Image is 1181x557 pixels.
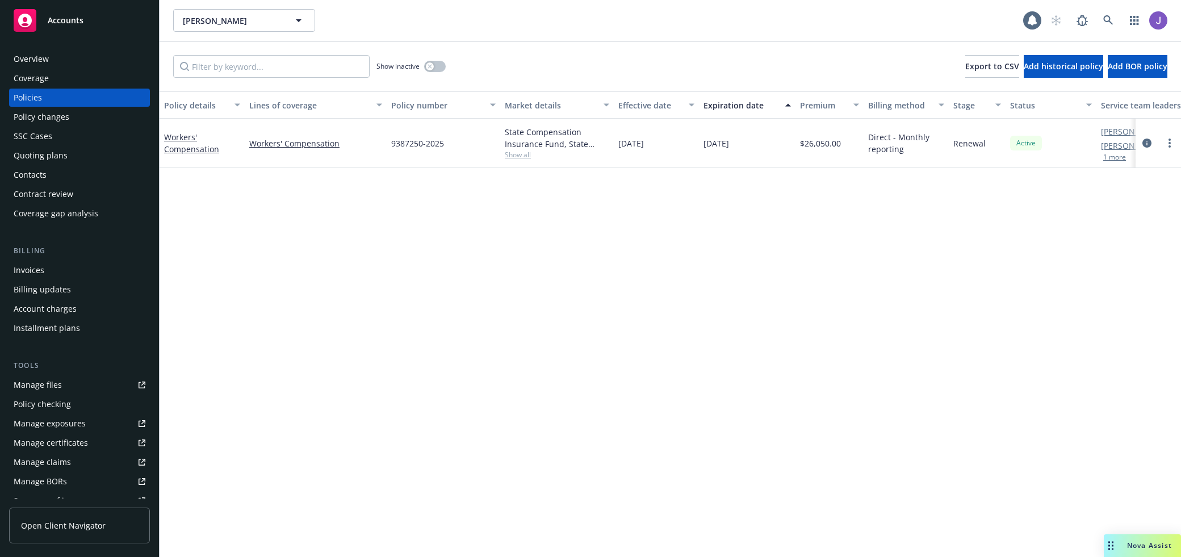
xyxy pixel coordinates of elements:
[9,395,150,413] a: Policy checking
[14,453,71,471] div: Manage claims
[1024,61,1103,72] span: Add historical policy
[14,166,47,184] div: Contacts
[864,91,949,119] button: Billing method
[9,245,150,257] div: Billing
[14,50,49,68] div: Overview
[9,492,150,510] a: Summary of insurance
[1163,136,1176,150] a: more
[1103,154,1126,161] button: 1 more
[9,89,150,107] a: Policies
[1108,61,1167,72] span: Add BOR policy
[1149,11,1167,30] img: photo
[21,520,106,531] span: Open Client Navigator
[500,91,614,119] button: Market details
[14,376,62,394] div: Manage files
[9,319,150,337] a: Installment plans
[9,472,150,491] a: Manage BORs
[9,300,150,318] a: Account charges
[1127,541,1172,550] span: Nova Assist
[1123,9,1146,32] a: Switch app
[9,127,150,145] a: SSC Cases
[249,137,382,149] a: Workers' Compensation
[9,280,150,299] a: Billing updates
[14,89,42,107] div: Policies
[1140,136,1154,150] a: circleInformation
[1104,534,1118,557] div: Drag to move
[1006,91,1096,119] button: Status
[1101,125,1165,137] a: [PERSON_NAME]
[9,146,150,165] a: Quoting plans
[14,300,77,318] div: Account charges
[868,131,944,155] span: Direct - Monthly reporting
[376,61,420,71] span: Show inactive
[800,99,847,111] div: Premium
[14,395,71,413] div: Policy checking
[1104,534,1181,557] button: Nova Assist
[14,472,67,491] div: Manage BORs
[14,319,80,337] div: Installment plans
[703,137,729,149] span: [DATE]
[1097,9,1120,32] a: Search
[800,137,841,149] span: $26,050.00
[9,360,150,371] div: Tools
[699,91,795,119] button: Expiration date
[1010,99,1079,111] div: Status
[1024,55,1103,78] button: Add historical policy
[868,99,932,111] div: Billing method
[1015,138,1037,148] span: Active
[14,280,71,299] div: Billing updates
[14,146,68,165] div: Quoting plans
[9,50,150,68] a: Overview
[14,69,49,87] div: Coverage
[965,55,1019,78] button: Export to CSV
[703,99,778,111] div: Expiration date
[387,91,500,119] button: Policy number
[9,261,150,279] a: Invoices
[795,91,864,119] button: Premium
[953,99,989,111] div: Stage
[614,91,699,119] button: Effective date
[14,434,88,452] div: Manage certificates
[173,55,370,78] input: Filter by keyword...
[505,150,609,160] span: Show all
[183,15,281,27] span: [PERSON_NAME]
[245,91,387,119] button: Lines of coverage
[9,166,150,184] a: Contacts
[9,453,150,471] a: Manage claims
[14,414,86,433] div: Manage exposures
[618,99,682,111] div: Effective date
[14,185,73,203] div: Contract review
[9,5,150,36] a: Accounts
[9,204,150,223] a: Coverage gap analysis
[173,9,315,32] button: [PERSON_NAME]
[618,137,644,149] span: [DATE]
[14,204,98,223] div: Coverage gap analysis
[14,261,44,279] div: Invoices
[1071,9,1094,32] a: Report a Bug
[505,99,597,111] div: Market details
[14,127,52,145] div: SSC Cases
[391,99,483,111] div: Policy number
[9,185,150,203] a: Contract review
[249,99,370,111] div: Lines of coverage
[164,132,219,154] a: Workers' Compensation
[164,99,228,111] div: Policy details
[9,376,150,394] a: Manage files
[14,492,100,510] div: Summary of insurance
[953,137,986,149] span: Renewal
[48,16,83,25] span: Accounts
[505,126,609,150] div: State Compensation Insurance Fund, State Compensation Insurance Fund (SCIF)
[9,69,150,87] a: Coverage
[965,61,1019,72] span: Export to CSV
[14,108,69,126] div: Policy changes
[160,91,245,119] button: Policy details
[391,137,444,149] span: 9387250-2025
[1045,9,1067,32] a: Start snowing
[1108,55,1167,78] button: Add BOR policy
[9,434,150,452] a: Manage certificates
[9,414,150,433] a: Manage exposures
[9,108,150,126] a: Policy changes
[949,91,1006,119] button: Stage
[1101,140,1165,152] a: [PERSON_NAME]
